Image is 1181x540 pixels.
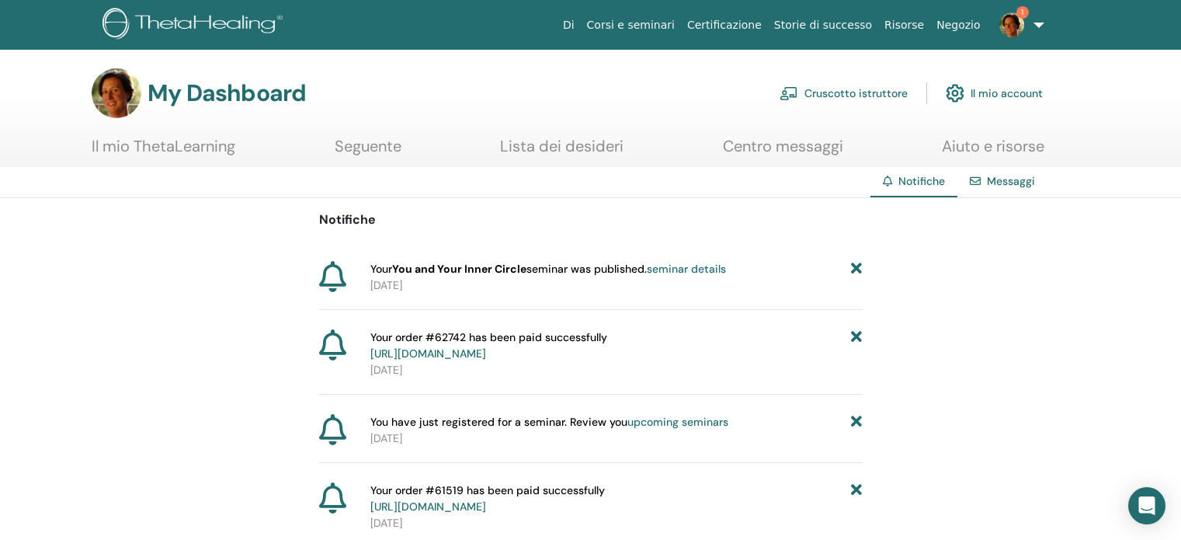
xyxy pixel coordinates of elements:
a: Storie di successo [768,11,878,40]
span: Your order #62742 has been paid successfully [370,329,607,362]
a: Certificazione [681,11,768,40]
img: default.jpg [999,12,1024,37]
a: Messaggi [987,174,1035,188]
a: Risorse [878,11,930,40]
p: Notifiche [319,211,863,229]
a: Centro messaggi [723,137,843,167]
span: 1 [1016,6,1029,19]
span: Notifiche [898,174,945,188]
strong: You and Your Inner Circle [392,262,526,276]
a: Seguente [335,137,401,167]
span: Your order #61519 has been paid successfully [370,483,605,515]
a: Negozio [930,11,986,40]
a: Aiuto e risorse [942,137,1044,167]
img: cog.svg [946,80,964,106]
img: logo.png [102,8,288,43]
div: Open Intercom Messenger [1128,487,1165,524]
a: Il mio ThetaLearning [92,137,235,167]
h3: My Dashboard [148,79,306,107]
a: Di [557,11,581,40]
span: Your seminar was published. [370,261,726,277]
p: [DATE] [370,430,863,447]
a: upcoming seminars [627,415,728,429]
p: [DATE] [370,515,863,531]
p: [DATE] [370,277,863,294]
a: Corsi e seminari [581,11,681,40]
a: [URL][DOMAIN_NAME] [370,500,486,514]
a: Cruscotto istruttore [780,76,908,110]
a: Il mio account [946,76,1043,110]
a: [URL][DOMAIN_NAME] [370,347,486,361]
a: seminar details [647,262,726,276]
span: You have just registered for a seminar. Review you [370,414,728,430]
img: default.jpg [92,68,141,118]
img: chalkboard-teacher.svg [780,86,798,100]
p: [DATE] [370,362,863,378]
a: Lista dei desideri [500,137,623,167]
